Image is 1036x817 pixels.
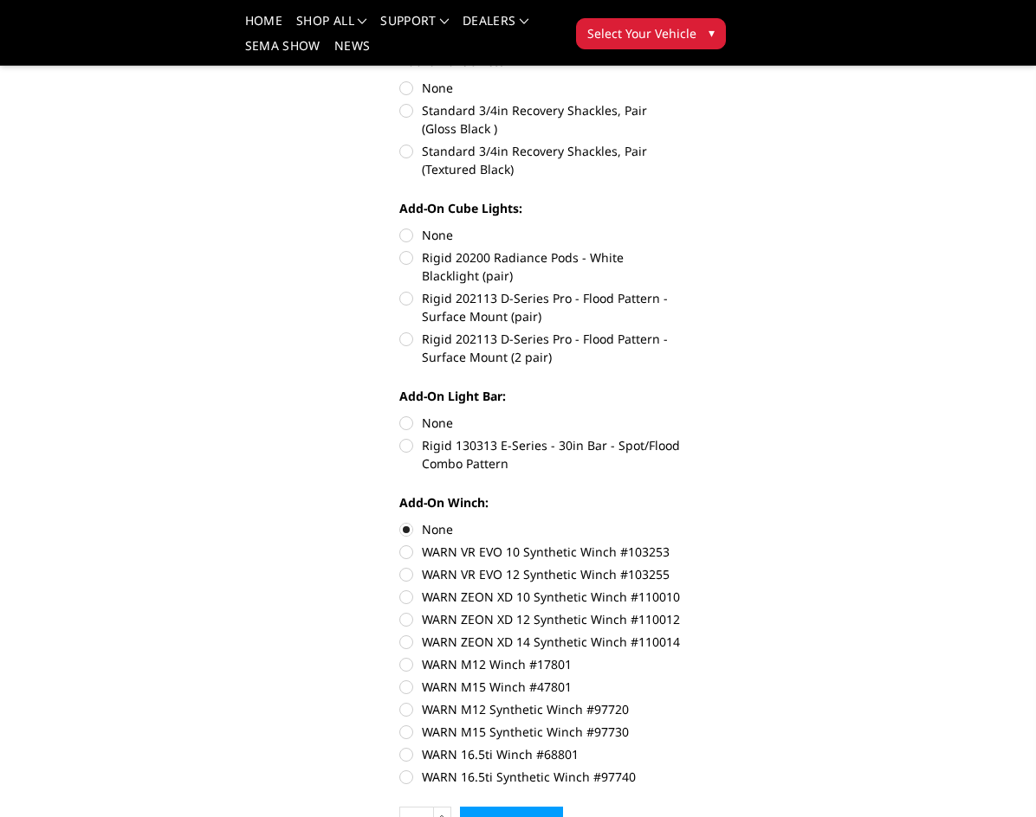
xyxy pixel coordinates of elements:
[463,15,528,40] a: Dealers
[399,436,681,473] label: Rigid 130313 E-Series - 30in Bar - Spot/Flood Combo Pattern
[399,700,681,718] label: WARN M12 Synthetic Winch #97720
[296,15,366,40] a: shop all
[399,633,681,651] label: WARN ZEON XD 14 Synthetic Winch #110014
[399,768,681,786] label: WARN 16.5ti Synthetic Winch #97740
[399,610,681,628] label: WARN ZEON XD 12 Synthetic Winch #110012
[399,79,681,97] label: None
[399,493,681,511] label: Add-On Winch:
[399,330,681,366] label: Rigid 202113 D-Series Pro - Flood Pattern - Surface Mount (2 pair)
[399,588,681,606] label: WARN ZEON XD 10 Synthetic Winch #110010
[399,248,681,285] label: Rigid 20200 Radiance Pods - White Blacklight (pair)
[334,40,370,65] a: News
[399,387,681,405] label: Add-On Light Bar:
[399,101,681,138] label: Standard 3/4in Recovery Shackles, Pair (Gloss Black )
[399,199,681,217] label: Add-On Cube Lights:
[576,18,726,49] button: Select Your Vehicle
[245,40,321,65] a: SEMA Show
[399,565,681,583] label: WARN VR EVO 12 Synthetic Winch #103255
[399,142,681,178] label: Standard 3/4in Recovery Shackles, Pair (Textured Black)
[399,520,681,538] label: None
[399,543,681,561] label: WARN VR EVO 10 Synthetic Winch #103253
[245,15,282,40] a: Home
[709,23,715,42] span: ▾
[399,723,681,741] label: WARN M15 Synthetic Winch #97730
[399,655,681,673] label: WARN M12 Winch #17801
[399,289,681,325] label: Rigid 202113 D-Series Pro - Flood Pattern - Surface Mount (pair)
[399,678,681,696] label: WARN M15 Winch #47801
[399,414,681,432] label: None
[399,745,681,763] label: WARN 16.5ti Winch #68801
[587,24,696,42] span: Select Your Vehicle
[380,15,449,40] a: Support
[399,226,681,244] label: None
